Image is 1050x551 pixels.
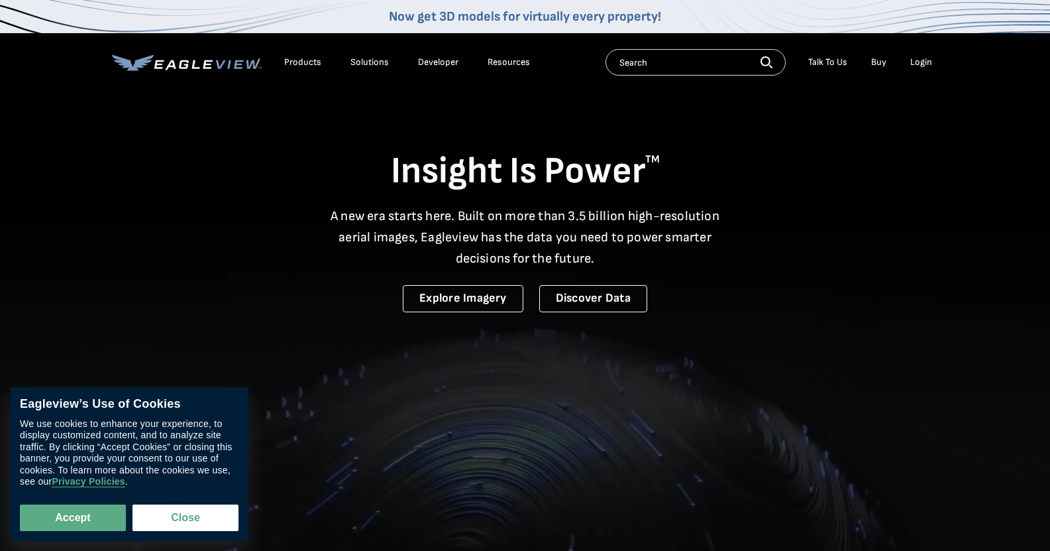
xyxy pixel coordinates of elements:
button: Accept [20,505,126,531]
input: Search [605,49,786,76]
p: A new era starts here. Built on more than 3.5 billion high-resolution aerial images, Eagleview ha... [323,206,728,269]
a: Discover Data [539,285,647,312]
button: Close [132,505,238,531]
a: Now get 3D models for virtually every property! [389,9,661,25]
a: Developer [418,56,458,68]
a: Privacy Policies [52,477,125,488]
div: Eagleview’s Use of Cookies [20,397,238,412]
h1: Insight Is Power [112,149,939,195]
div: Solutions [350,56,389,68]
sup: TM [645,153,660,166]
a: Explore Imagery [403,285,523,312]
div: Resources [488,56,530,68]
div: Talk To Us [808,56,847,68]
div: Login [910,56,932,68]
div: Products [284,56,321,68]
a: Buy [871,56,886,68]
div: We use cookies to enhance your experience, to display customized content, and to analyze site tra... [20,418,238,488]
